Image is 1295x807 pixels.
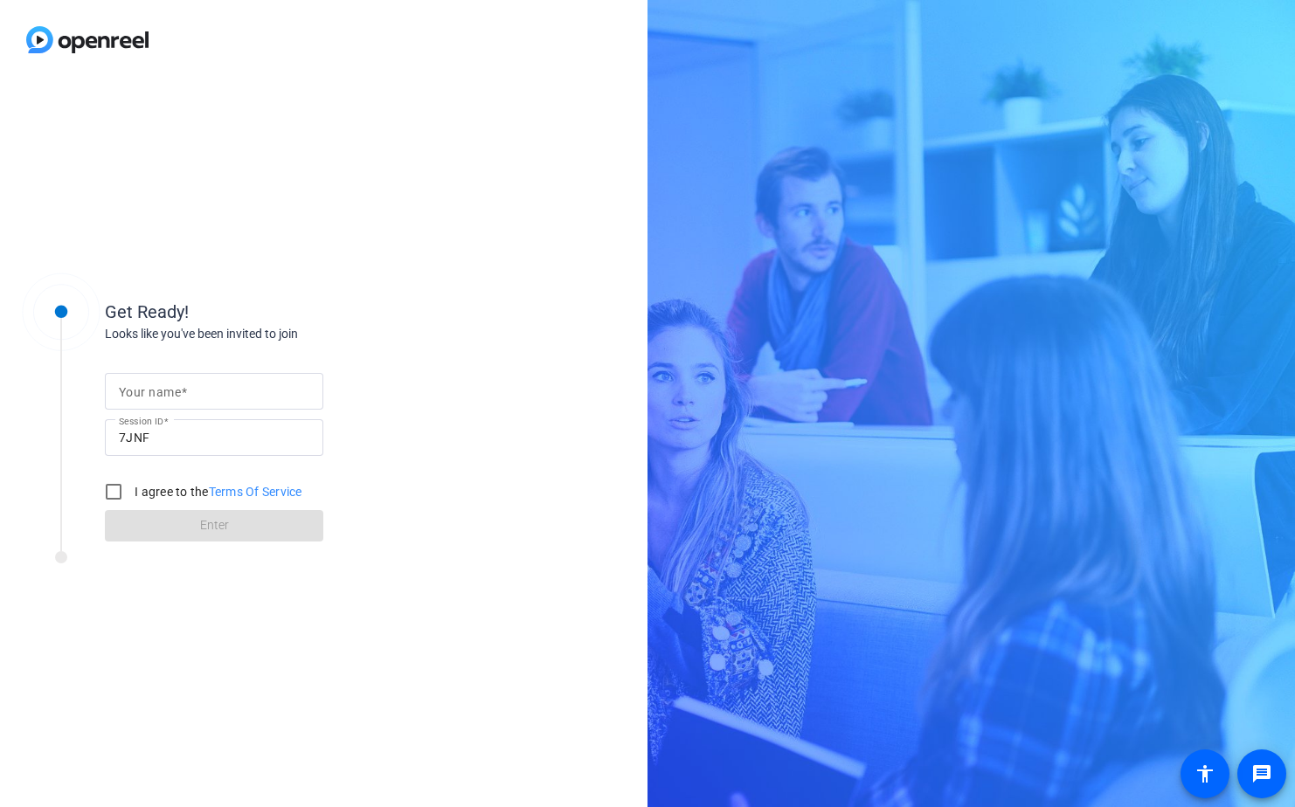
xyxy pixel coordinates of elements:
[1251,763,1272,784] mat-icon: message
[209,485,302,499] a: Terms Of Service
[131,483,302,500] label: I agree to the
[105,299,454,325] div: Get Ready!
[119,385,181,399] mat-label: Your name
[119,416,163,426] mat-label: Session ID
[1195,763,1215,784] mat-icon: accessibility
[105,325,454,343] div: Looks like you've been invited to join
